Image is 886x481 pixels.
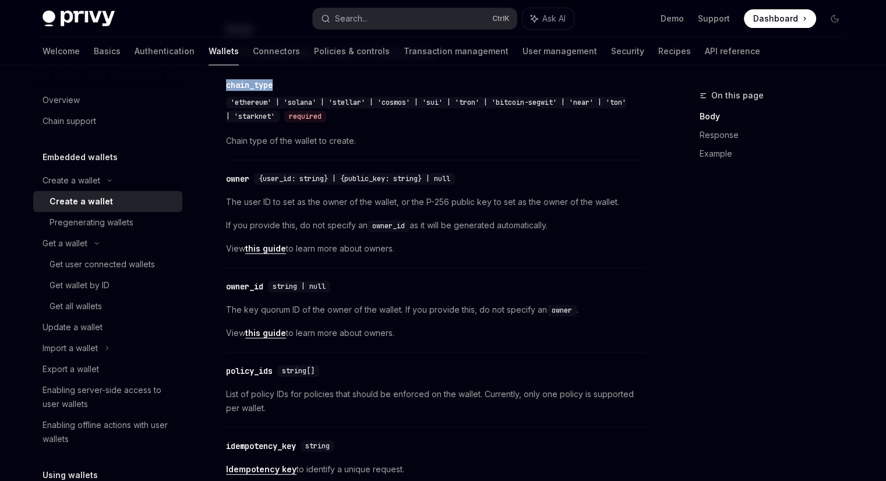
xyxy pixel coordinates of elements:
[33,317,182,338] a: Update a wallet
[273,282,326,291] span: string | null
[284,111,326,122] div: required
[226,303,646,317] span: The key quorum ID of the owner of the wallet. If you provide this, do not specify an .
[611,37,644,65] a: Security
[226,173,249,185] div: owner
[50,215,133,229] div: Pregenerating wallets
[282,366,315,376] span: string[]
[33,296,182,317] a: Get all wallets
[33,90,182,111] a: Overview
[700,144,853,163] a: Example
[50,299,102,313] div: Get all wallets
[226,98,626,121] span: 'ethereum' | 'solana' | 'stellar' | 'cosmos' | 'sui' | 'tron' | 'bitcoin-segwit' | 'near' | 'ton'...
[253,37,300,65] a: Connectors
[226,365,273,377] div: policy_ids
[33,380,182,415] a: Enabling server-side access to user wallets
[368,220,410,232] code: owner_id
[50,278,110,292] div: Get wallet by ID
[43,418,175,446] div: Enabling offline actions with user wallets
[33,359,182,380] a: Export a wallet
[33,275,182,296] a: Get wallet by ID
[259,174,450,183] span: {user_id: string} | {public_key: string} | null
[226,464,296,475] a: Idempotency key
[245,243,286,254] a: this guide
[547,305,577,316] code: owner
[33,415,182,450] a: Enabling offline actions with user wallets
[335,12,368,26] div: Search...
[245,328,286,338] a: this guide
[825,9,844,28] button: Toggle dark mode
[658,37,691,65] a: Recipes
[135,37,195,65] a: Authentication
[226,195,646,209] span: The user ID to set as the owner of the wallet, or the P-256 public key to set as the owner of the...
[226,79,273,91] div: chain_type
[523,8,574,29] button: Ask AI
[43,320,103,334] div: Update a wallet
[209,37,239,65] a: Wallets
[700,126,853,144] a: Response
[744,9,816,28] a: Dashboard
[492,14,510,23] span: Ctrl K
[33,254,182,275] a: Get user connected wallets
[94,37,121,65] a: Basics
[226,387,646,415] span: List of policy IDs for policies that should be enforced on the wallet. Currently, only one policy...
[50,194,113,208] div: Create a wallet
[226,462,646,476] span: to identify a unique request.
[711,89,764,102] span: On this page
[542,13,566,24] span: Ask AI
[43,383,175,411] div: Enabling server-side access to user wallets
[226,242,646,256] span: View to learn more about owners.
[314,37,390,65] a: Policies & controls
[226,281,263,292] div: owner_id
[523,37,597,65] a: User management
[698,13,730,24] a: Support
[705,37,760,65] a: API reference
[43,174,100,188] div: Create a wallet
[33,191,182,212] a: Create a wallet
[305,441,330,451] span: string
[226,326,646,340] span: View to learn more about owners.
[313,8,517,29] button: Search...CtrlK
[43,93,80,107] div: Overview
[43,37,80,65] a: Welcome
[43,10,115,27] img: dark logo
[43,362,99,376] div: Export a wallet
[226,134,646,148] span: Chain type of the wallet to create.
[700,107,853,126] a: Body
[43,150,118,164] h5: Embedded wallets
[43,236,87,250] div: Get a wallet
[226,440,296,452] div: idempotency_key
[33,111,182,132] a: Chain support
[753,13,798,24] span: Dashboard
[33,212,182,233] a: Pregenerating wallets
[661,13,684,24] a: Demo
[50,257,155,271] div: Get user connected wallets
[43,114,96,128] div: Chain support
[404,37,509,65] a: Transaction management
[43,341,98,355] div: Import a wallet
[226,218,646,232] span: If you provide this, do not specify an as it will be generated automatically.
